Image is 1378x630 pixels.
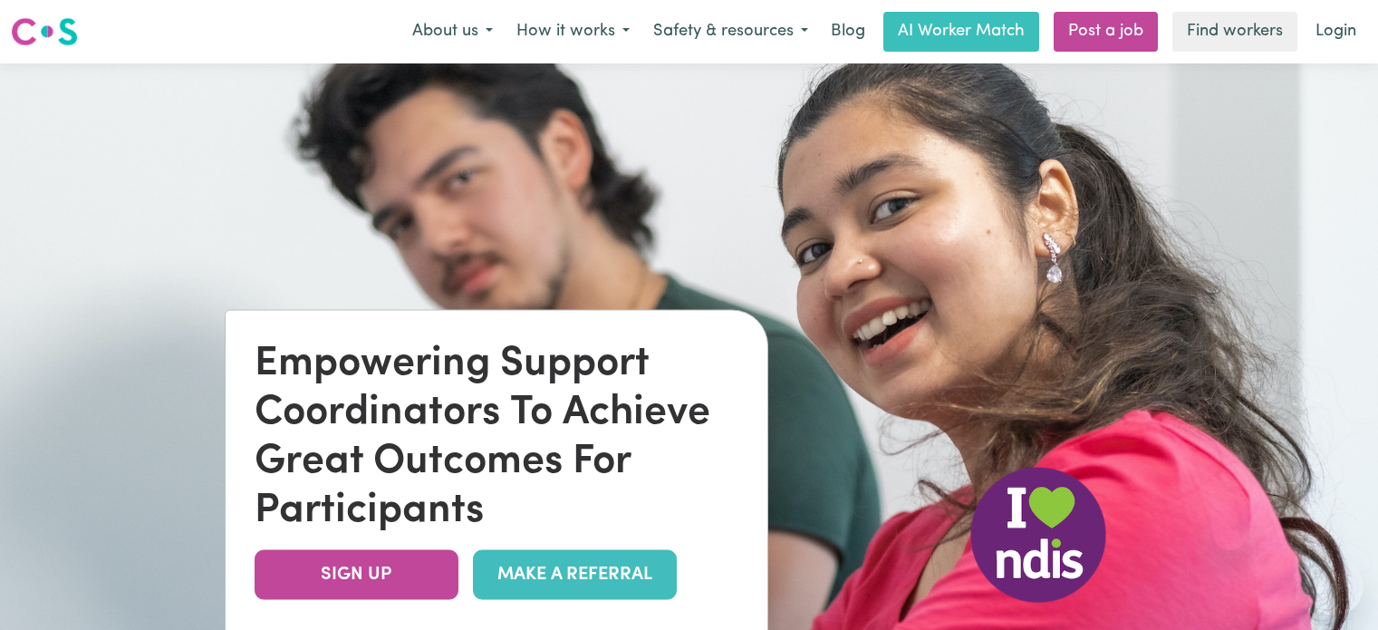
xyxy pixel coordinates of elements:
button: About us [400,13,505,51]
button: How it works [505,13,641,51]
a: SIGN UP [255,549,458,599]
img: NDIS Logo [970,467,1106,603]
div: Empowering Support Coordinators To Achieve Great Outcomes For Participants [255,339,738,535]
button: Safety & resources [641,13,820,51]
a: Careseekers logo [11,11,78,53]
a: Login [1305,12,1367,52]
a: AI Worker Match [883,12,1039,52]
a: MAKE A REFERRAL [473,549,677,599]
img: Careseekers logo [11,15,78,48]
a: Find workers [1172,12,1297,52]
iframe: Close message [1211,514,1248,550]
a: Blog [820,12,876,52]
iframe: Button to launch messaging window [1306,557,1364,615]
a: Post a job [1054,12,1158,52]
